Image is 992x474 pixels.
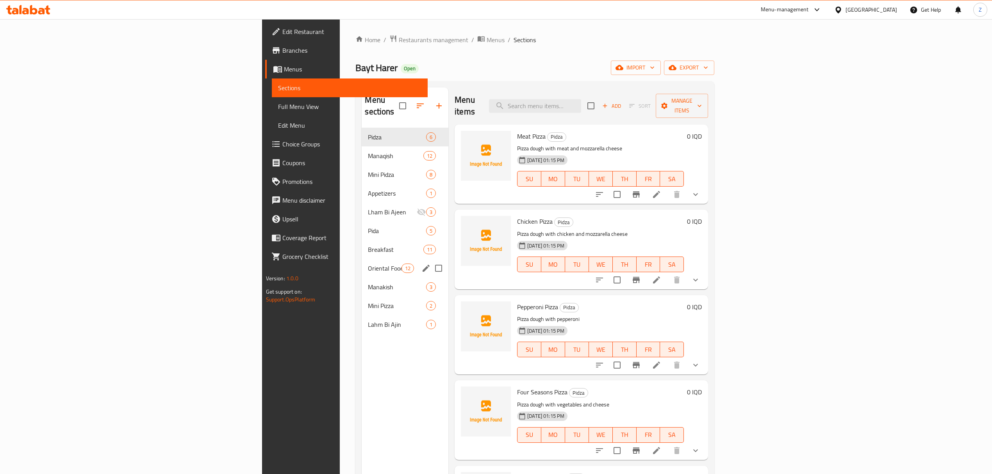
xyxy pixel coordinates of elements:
button: MO [541,342,565,357]
span: Promotions [282,177,421,186]
span: Add item [599,100,624,112]
span: Pidza [555,218,573,227]
span: SA [663,259,681,270]
span: 1 [426,190,435,197]
span: 1 [426,321,435,328]
span: WE [592,344,610,355]
span: [DATE] 01:15 PM [524,242,567,249]
svg: Show Choices [691,275,700,285]
span: Version: [266,273,285,283]
button: SA [660,342,684,357]
span: Coupons [282,158,421,168]
div: Appetizers1 [362,184,448,203]
button: SU [517,257,541,272]
span: Breakfast [368,245,423,254]
button: SA [660,427,684,443]
span: 11 [424,246,435,253]
button: FR [637,171,660,187]
div: [GEOGRAPHIC_DATA] [846,5,897,14]
div: Manakish3 [362,278,448,296]
div: items [426,282,436,292]
span: FR [640,429,657,440]
div: Manaqish [368,151,423,160]
span: WE [592,429,610,440]
span: Chicken Pizza [517,216,553,227]
button: MO [541,427,565,443]
button: Branch-specific-item [627,356,646,374]
button: TU [565,342,589,357]
a: Promotions [265,172,428,191]
div: Pidza [547,132,566,142]
img: Meat Pizza [461,131,511,181]
button: WE [589,427,613,443]
span: Menus [487,35,505,45]
span: Sections [278,83,421,93]
div: items [426,320,436,329]
a: Menu disclaimer [265,191,428,210]
div: Pida [368,226,426,235]
span: Manakish [368,282,426,292]
p: Pizza dough with pepperoni [517,314,684,324]
img: Chicken Pizza [461,216,511,266]
button: delete [667,271,686,289]
span: Four Seasons Pizza [517,386,567,398]
button: edit [420,262,432,274]
span: Manage items [662,96,702,116]
span: Branches [282,46,421,55]
span: Pidza [548,132,566,141]
span: FR [640,173,657,185]
span: SU [521,344,538,355]
span: Select section [583,98,599,114]
a: Edit menu item [652,446,661,455]
button: SU [517,342,541,357]
div: Pidza [569,388,588,397]
button: sort-choices [590,185,609,204]
div: items [426,170,436,179]
button: Manage items [656,94,708,118]
span: Lahm Bi Ajin [368,320,426,329]
span: import [617,63,655,73]
div: Lham Bi Ajeen [368,207,417,217]
span: TH [616,173,633,185]
a: Edit menu item [652,275,661,285]
span: Add [601,102,622,110]
span: SA [663,429,681,440]
span: Mini Pizza [368,301,426,310]
span: TH [616,429,633,440]
span: SA [663,173,681,185]
button: sort-choices [590,356,609,374]
span: Z [979,5,982,14]
span: Mini Pidza [368,170,426,179]
nav: Menu sections [362,125,448,337]
span: SA [663,344,681,355]
span: MO [544,173,562,185]
div: Lham Bi Ajeen3 [362,203,448,221]
span: MO [544,344,562,355]
button: SA [660,171,684,187]
div: Oriental Food12edit [362,259,448,278]
a: Edit Menu [272,116,428,135]
a: Choice Groups [265,135,428,153]
button: TU [565,257,589,272]
div: Pida5 [362,221,448,240]
button: Add section [430,96,448,115]
span: Menus [284,64,421,74]
p: Pizza dough with vegetables and cheese [517,400,684,410]
span: Choice Groups [282,139,421,149]
span: TH [616,344,633,355]
span: TU [568,429,586,440]
button: delete [667,185,686,204]
button: FR [637,427,660,443]
span: Edit Restaurant [282,27,421,36]
span: SU [521,259,538,270]
span: Restaurants management [399,35,468,45]
span: Pepperoni Pizza [517,301,558,313]
div: Menu-management [761,5,809,14]
div: Lahm Bi Ajin1 [362,315,448,334]
div: Mini Pizza2 [362,296,448,315]
span: 12 [424,152,435,160]
span: Oriental Food [368,264,401,273]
